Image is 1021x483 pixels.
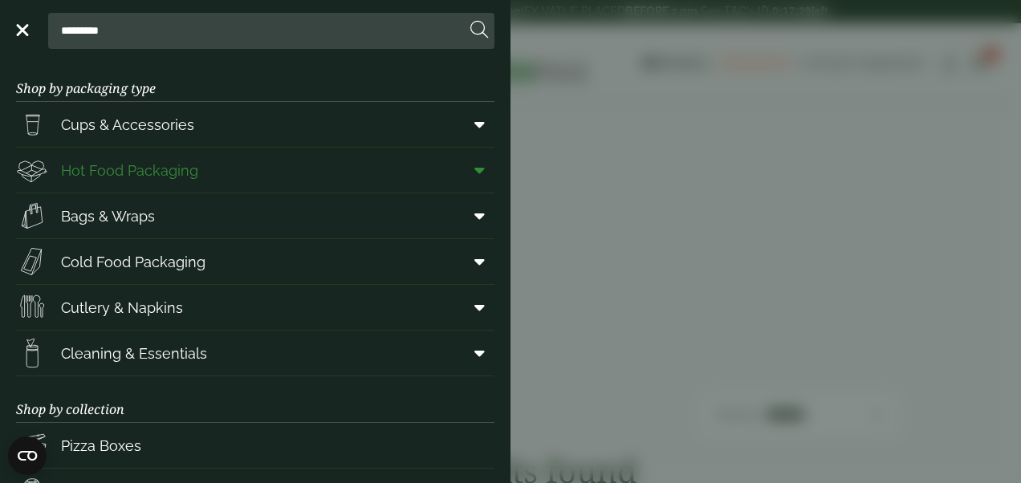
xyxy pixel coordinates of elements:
[16,291,48,323] img: Cutlery.svg
[16,102,494,147] a: Cups & Accessories
[16,376,494,423] h3: Shop by collection
[16,148,494,193] a: Hot Food Packaging
[16,200,48,232] img: Paper_carriers.svg
[61,435,141,457] span: Pizza Boxes
[16,331,494,375] a: Cleaning & Essentials
[16,239,494,284] a: Cold Food Packaging
[61,343,207,364] span: Cleaning & Essentials
[61,160,198,181] span: Hot Food Packaging
[16,337,48,369] img: open-wipe.svg
[8,436,47,475] button: Open CMP widget
[61,251,205,273] span: Cold Food Packaging
[16,285,494,330] a: Cutlery & Napkins
[16,55,494,102] h3: Shop by packaging type
[61,114,194,136] span: Cups & Accessories
[16,108,48,140] img: PintNhalf_cup.svg
[61,205,155,227] span: Bags & Wraps
[16,246,48,278] img: Sandwich_box.svg
[61,297,183,319] span: Cutlery & Napkins
[16,423,494,468] a: Pizza Boxes
[16,429,48,461] img: Pizza_boxes.svg
[16,193,494,238] a: Bags & Wraps
[16,154,48,186] img: Deli_box.svg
